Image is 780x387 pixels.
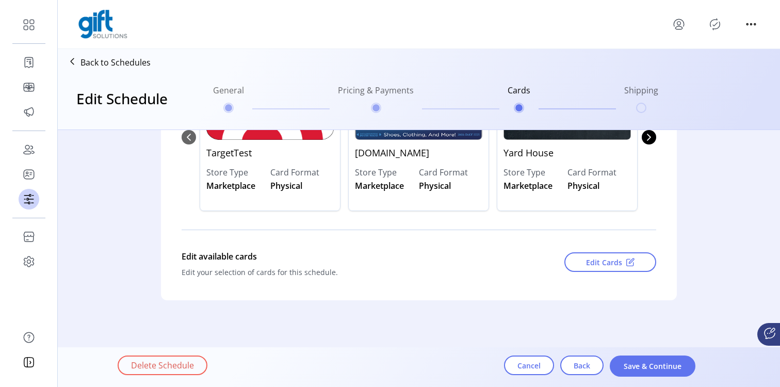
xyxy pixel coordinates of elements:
[623,361,682,372] span: Save & Continue
[567,180,599,192] span: Physical
[78,10,127,39] img: logo
[586,257,622,268] span: Edit Cards
[560,356,604,375] button: Back
[80,56,151,69] p: Back to Schedules
[355,166,419,179] label: Store Type
[671,16,687,33] button: menu
[574,360,590,371] span: Back
[206,180,255,192] span: Marketplace
[503,140,631,166] p: Yard House
[503,166,567,179] label: Store Type
[508,84,530,103] h6: Cards
[419,166,483,179] label: Card Format
[206,166,270,179] label: Store Type
[567,166,631,179] label: Card Format
[743,16,759,33] button: menu
[610,356,695,377] button: Save & Continue
[504,356,554,375] button: Cancel
[517,360,541,371] span: Cancel
[196,53,345,221] div: 0
[707,16,723,33] button: Publisher Panel
[345,53,493,221] div: 1
[503,180,553,192] span: Marketplace
[355,180,404,192] span: Marketplace
[118,356,207,375] button: Delete Schedule
[270,180,302,192] span: Physical
[206,140,334,166] p: TargetTest
[131,359,194,372] span: Delete Schedule
[270,166,334,179] label: Card Format
[355,140,482,166] p: [DOMAIN_NAME]
[493,53,642,221] div: 2
[182,267,521,278] div: Edit your selection of cards for this schedule.
[642,130,656,144] button: Next Page
[76,88,168,109] h3: Edit Schedule
[419,180,451,192] span: Physical
[182,246,521,267] div: Edit available cards
[564,252,656,272] button: Edit Cards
